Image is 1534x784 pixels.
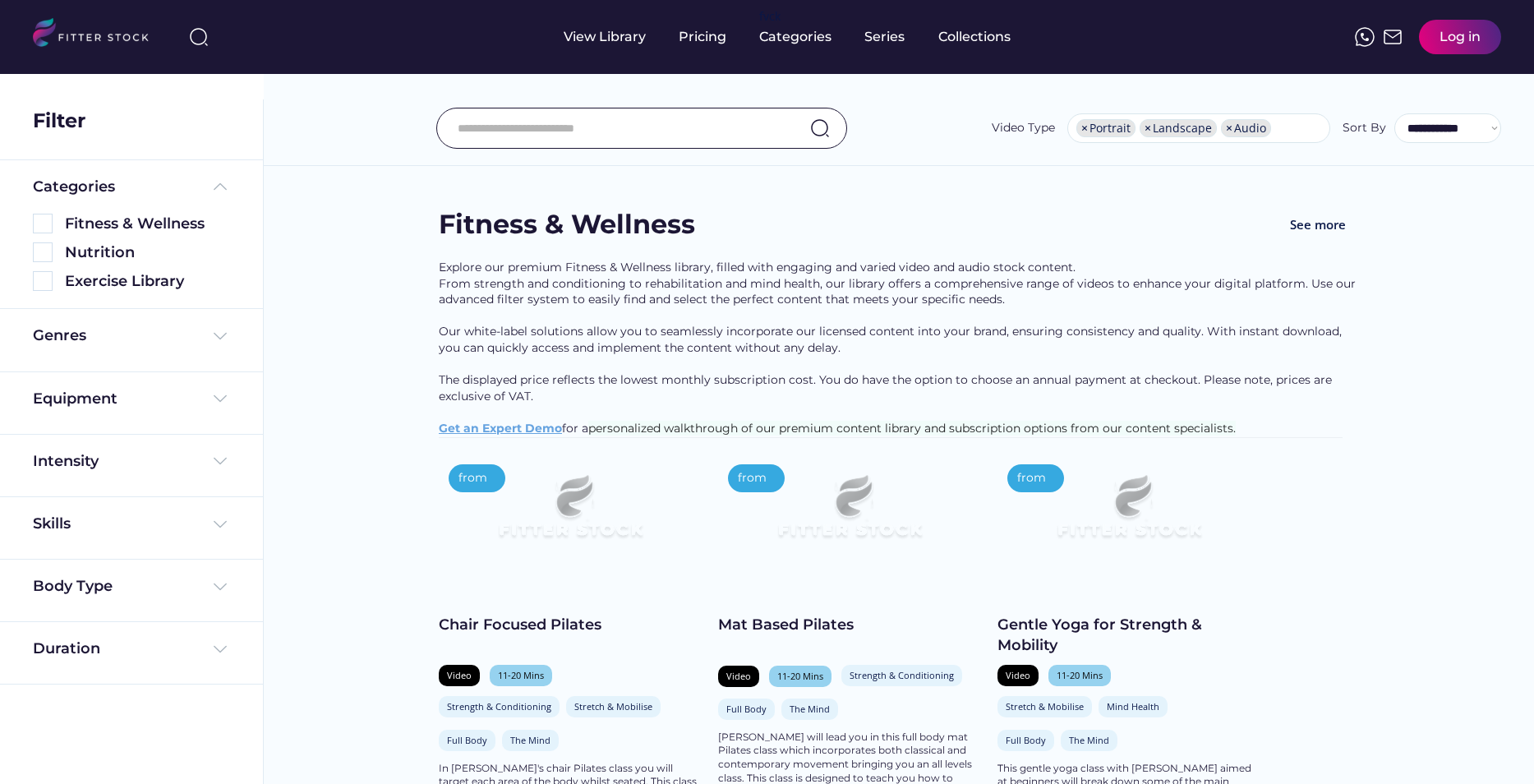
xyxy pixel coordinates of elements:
div: Log in [1440,28,1481,46]
div: Explore our premium Fitness & Wellness library, filled with engaging and varied video and audio s... [439,260,1359,437]
li: Landscape [1140,119,1217,137]
div: Pricing [679,28,726,46]
img: Frame%20%284%29.svg [210,514,230,534]
div: 11-20 Mins [1057,669,1103,681]
div: Full Body [726,703,767,715]
img: search-normal.svg [810,118,830,138]
div: Genres [33,325,86,346]
img: meteor-icons_whatsapp%20%281%29.svg [1355,27,1375,47]
img: Frame%20%284%29.svg [210,451,230,471]
div: Stretch & Mobilise [574,700,652,713]
div: Body Type [33,576,113,597]
a: Get an Expert Demo [439,421,562,436]
div: The Mind [510,734,550,746]
img: Frame%2079%20%281%29.svg [1024,454,1234,573]
div: Categories [759,28,831,46]
div: from [738,470,767,487]
div: Gentle Yoga for Strength & Mobility [997,615,1260,656]
img: Frame%20%284%29.svg [210,577,230,597]
div: Skills [33,514,74,534]
li: Audio [1221,119,1271,137]
div: Intensity [33,451,99,472]
div: fvck [759,8,781,25]
div: Video [726,670,751,682]
div: 11-20 Mins [777,670,823,682]
div: Strength & Conditioning [850,669,954,681]
div: Full Body [447,734,487,746]
img: Frame%2079%20%281%29.svg [465,454,675,573]
img: Frame%2079%20%281%29.svg [744,454,955,573]
div: Strength & Conditioning [447,700,551,713]
div: Video Type [992,120,1055,136]
img: Frame%20%284%29.svg [210,639,230,659]
img: Rectangle%205126.svg [33,271,53,291]
img: Frame%20%285%29.svg [210,177,230,196]
div: Chair Focused Pilates [439,615,702,635]
img: search-normal%203.svg [189,27,209,47]
div: Sort By [1343,120,1386,136]
div: Equipment [33,389,117,409]
span: The displayed price reflects the lowest monthly subscription cost. You do have the option to choo... [439,372,1335,404]
span: × [1081,122,1088,134]
div: Collections [938,28,1011,46]
div: Series [864,28,905,46]
img: Frame%20%284%29.svg [210,326,230,346]
li: Portrait [1076,119,1136,137]
div: from [1017,470,1046,487]
div: Fitness & Wellness [439,206,695,243]
div: Duration [33,639,100,659]
div: Video [447,669,472,681]
span: × [1145,122,1151,134]
img: Frame%2051.svg [1383,27,1403,47]
button: See more [1277,206,1359,243]
div: View Library [564,28,646,46]
div: Categories [33,177,115,197]
div: from [458,470,487,487]
div: Stretch & Mobilise [1006,700,1084,713]
div: The Mind [790,703,830,715]
div: Mat Based Pilates [718,615,981,635]
div: Full Body [1006,734,1046,746]
div: Exercise Library [65,271,230,292]
div: Filter [33,107,85,135]
span: personalized walkthrough of our premium content library and subscription options from our content... [588,421,1236,436]
img: LOGO.svg [33,18,163,52]
span: × [1226,122,1232,134]
img: Rectangle%205126.svg [33,242,53,262]
div: The Mind [1069,734,1109,746]
div: Mind Health [1107,700,1159,713]
div: 11-20 Mins [498,669,544,681]
div: Fitness & Wellness [65,214,230,234]
img: Frame%20%284%29.svg [210,389,230,408]
img: Rectangle%205126.svg [33,214,53,233]
div: Nutrition [65,242,230,263]
div: Video [1006,669,1030,681]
